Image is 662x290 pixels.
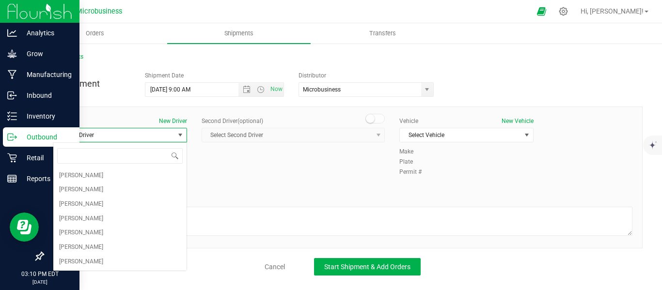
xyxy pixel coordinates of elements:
[324,263,410,271] span: Start Shipment & Add Orders
[399,157,428,166] label: Plate
[7,174,17,183] inline-svg: Reports
[356,29,409,38] span: Transfers
[17,152,75,164] p: Retail
[17,90,75,101] p: Inbound
[7,49,17,59] inline-svg: Grow
[17,173,75,184] p: Reports
[43,79,130,89] h4: New Shipment
[581,7,644,15] span: Hi, [PERSON_NAME]!
[314,258,421,275] button: Start Shipment & Add Orders
[145,71,184,80] label: Shipment Date
[59,256,103,268] span: [PERSON_NAME]
[167,23,311,44] a: Shipments
[17,48,75,60] p: Grow
[7,111,17,121] inline-svg: Inventory
[7,153,17,163] inline-svg: Retail
[73,29,117,38] span: Orders
[521,128,533,142] span: select
[7,91,17,100] inline-svg: Inbound
[399,168,428,176] label: Permit #
[7,132,17,142] inline-svg: Outbound
[59,183,103,196] span: [PERSON_NAME]
[7,28,17,38] inline-svg: Analytics
[299,83,417,96] input: Select
[53,128,174,142] span: Select Driver
[59,169,103,182] span: [PERSON_NAME]
[237,118,263,124] span: (optional)
[7,70,17,79] inline-svg: Manufacturing
[59,198,103,211] span: [PERSON_NAME]
[399,147,428,156] label: Make
[4,278,75,286] p: [DATE]
[174,128,186,142] span: select
[421,83,433,96] span: select
[4,270,75,278] p: 03:10 PM EDT
[399,117,418,125] label: Vehicle
[265,262,285,272] a: Cancel
[59,227,103,239] span: [PERSON_NAME]
[211,29,267,38] span: Shipments
[531,2,552,21] span: Open Ecommerce Menu
[10,213,39,242] iframe: Resource center
[17,69,75,80] p: Manufacturing
[59,241,103,254] span: [PERSON_NAME]
[23,23,167,44] a: Orders
[17,131,75,143] p: Outbound
[299,71,326,80] label: Distributor
[159,117,187,125] button: New Driver
[76,7,122,15] span: Microbusiness
[59,213,103,225] span: [PERSON_NAME]
[268,82,284,96] span: Set Current date
[557,7,569,16] div: Manage settings
[311,23,455,44] a: Transfers
[17,27,75,39] p: Analytics
[502,117,534,125] button: New Vehicle
[252,86,269,93] span: Open the time view
[400,128,521,142] span: Select Vehicle
[17,110,75,122] p: Inventory
[202,117,263,125] label: Second Driver
[238,86,255,93] span: Open the date view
